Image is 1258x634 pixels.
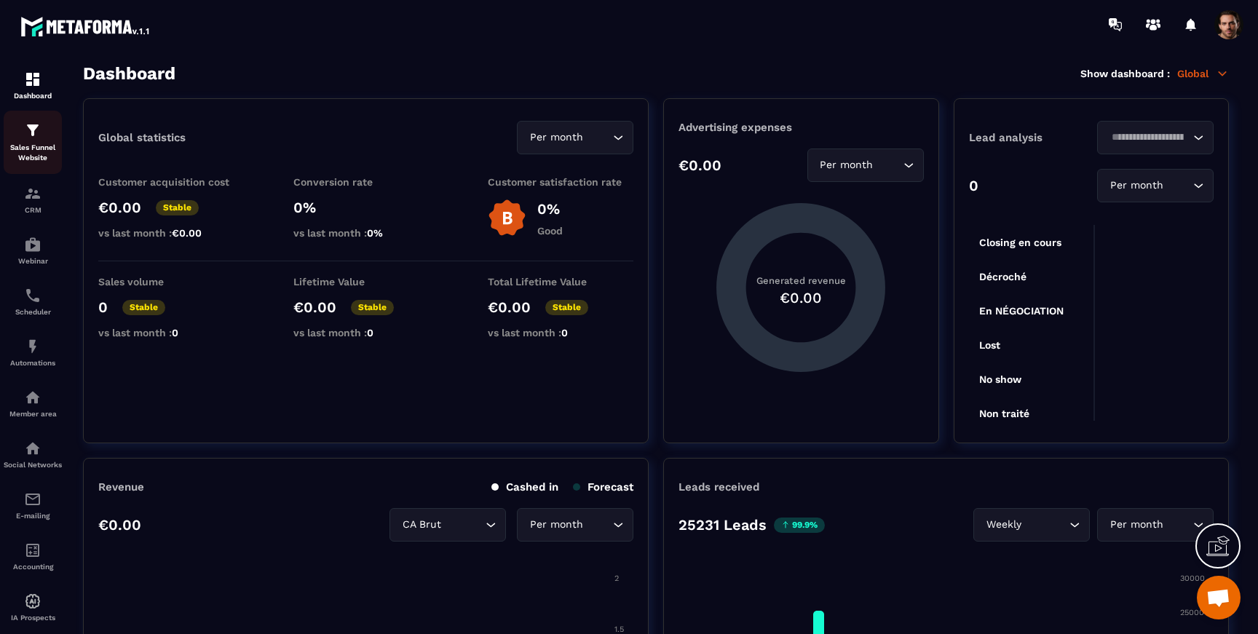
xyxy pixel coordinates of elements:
[351,300,394,315] p: Stable
[98,327,244,338] p: vs last month :
[1107,517,1166,533] span: Per month
[1180,574,1205,583] tspan: 30000
[24,122,41,139] img: formation
[4,225,62,276] a: automationsautomationsWebinar
[24,389,41,406] img: automations
[389,508,506,542] div: Search for option
[614,625,624,634] tspan: 1.5
[24,542,41,559] img: accountant
[293,298,336,316] p: €0.00
[98,176,244,188] p: Customer acquisition cost
[98,298,108,316] p: 0
[1097,508,1214,542] div: Search for option
[293,199,439,216] p: 0%
[172,227,202,239] span: €0.00
[293,327,439,338] p: vs last month :
[4,92,62,100] p: Dashboard
[4,480,62,531] a: emailemailE-mailing
[586,130,609,146] input: Search for option
[1024,517,1066,533] input: Search for option
[1097,121,1214,154] div: Search for option
[545,300,588,315] p: Stable
[293,227,439,239] p: vs last month :
[4,308,62,316] p: Scheduler
[679,156,721,174] p: €0.00
[679,480,759,494] p: Leads received
[561,327,568,338] span: 0
[614,574,619,583] tspan: 2
[172,327,178,338] span: 0
[293,276,439,288] p: Lifetime Value
[1097,169,1214,202] div: Search for option
[1166,178,1190,194] input: Search for option
[399,517,444,533] span: CA Brut
[367,227,383,239] span: 0%
[24,236,41,253] img: automations
[4,257,62,265] p: Webinar
[367,327,373,338] span: 0
[24,338,41,355] img: automations
[1166,517,1190,533] input: Search for option
[4,143,62,163] p: Sales Funnel Website
[979,305,1064,317] tspan: En NÉGOCIATION
[1177,67,1229,80] p: Global
[679,516,767,534] p: 25231 Leads
[1180,608,1204,617] tspan: 25000
[979,271,1026,282] tspan: Décroché
[4,206,62,214] p: CRM
[4,461,62,469] p: Social Networks
[983,517,1024,533] span: Weekly
[83,63,175,84] h3: Dashboard
[98,227,244,239] p: vs last month :
[979,373,1022,385] tspan: No show
[488,276,633,288] p: Total Lifetime Value
[774,518,825,533] p: 99.9%
[1107,130,1190,146] input: Search for option
[586,517,609,533] input: Search for option
[573,480,633,494] p: Forecast
[807,148,924,182] div: Search for option
[679,121,923,134] p: Advertising expenses
[24,491,41,508] img: email
[444,517,482,533] input: Search for option
[979,237,1061,249] tspan: Closing en cours
[4,563,62,571] p: Accounting
[4,614,62,622] p: IA Prospects
[122,300,165,315] p: Stable
[537,225,563,237] p: Good
[517,121,633,154] div: Search for option
[4,512,62,520] p: E-mailing
[98,480,144,494] p: Revenue
[4,327,62,378] a: automationsautomationsAutomations
[969,177,978,194] p: 0
[24,440,41,457] img: social-network
[488,327,633,338] p: vs last month :
[24,287,41,304] img: scheduler
[98,516,141,534] p: €0.00
[4,276,62,327] a: schedulerschedulerScheduler
[4,174,62,225] a: formationformationCRM
[817,157,877,173] span: Per month
[4,111,62,174] a: formationformationSales Funnel Website
[1107,178,1166,194] span: Per month
[4,531,62,582] a: accountantaccountantAccounting
[4,410,62,418] p: Member area
[488,199,526,237] img: b-badge-o.b3b20ee6.svg
[969,131,1091,144] p: Lead analysis
[1197,576,1241,619] div: Open chat
[4,359,62,367] p: Automations
[24,71,41,88] img: formation
[156,200,199,215] p: Stable
[98,276,244,288] p: Sales volume
[1080,68,1170,79] p: Show dashboard :
[973,508,1090,542] div: Search for option
[98,199,141,216] p: €0.00
[4,60,62,111] a: formationformationDashboard
[517,508,633,542] div: Search for option
[4,429,62,480] a: social-networksocial-networkSocial Networks
[24,185,41,202] img: formation
[491,480,558,494] p: Cashed in
[979,339,1000,351] tspan: Lost
[98,131,186,144] p: Global statistics
[20,13,151,39] img: logo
